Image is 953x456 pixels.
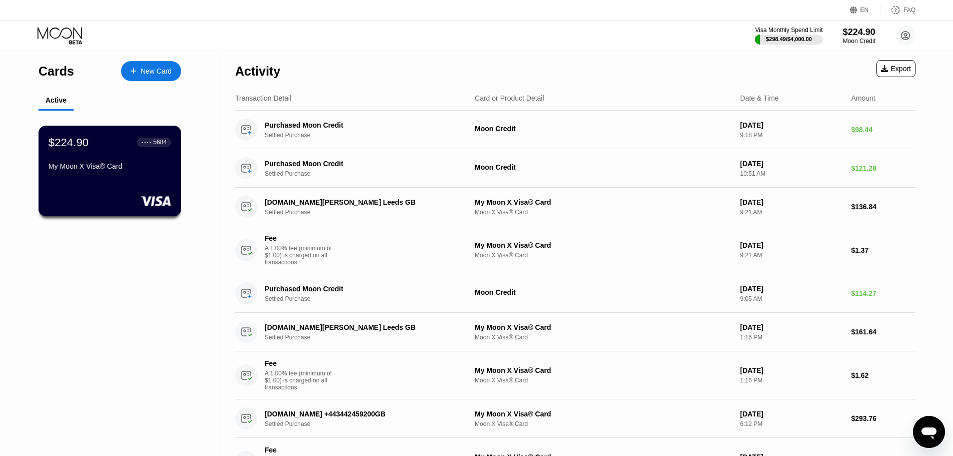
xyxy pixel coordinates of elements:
div: Cards [39,64,74,79]
div: ● ● ● ● [142,141,152,144]
div: $136.84 [851,203,915,211]
div: Fee [265,234,335,242]
div: 9:18 PM [740,132,843,139]
div: Purchased Moon Credit [265,285,459,293]
div: Moon X Visa® Card [475,334,732,341]
div: Visa Monthly Spend Limit$298.49/$4,000.00 [755,27,822,45]
div: [DATE] [740,198,843,206]
div: [DOMAIN_NAME] +443442459200GB [265,410,459,418]
div: Fee [265,446,335,454]
div: [DATE] [740,410,843,418]
div: Settled Purchase [265,334,473,341]
div: My Moon X Visa® Card [475,198,732,206]
iframe: Кнопка запуска окна обмена сообщениями [913,416,945,448]
div: Export [876,60,915,77]
div: Activity [235,64,280,79]
div: New Card [121,61,181,81]
div: Settled Purchase [265,132,473,139]
div: Fee [265,359,335,367]
div: $114.27 [851,289,915,297]
div: Moon X Visa® Card [475,420,732,427]
div: 9:21 AM [740,209,843,216]
div: Moon X Visa® Card [475,252,732,259]
div: My Moon X Visa® Card [475,366,732,374]
div: Purchased Moon CreditSettled PurchaseMoon Credit[DATE]9:05 AM$114.27 [235,274,915,313]
div: Moon Credit [843,38,875,45]
div: EN [850,5,880,15]
div: [DOMAIN_NAME][PERSON_NAME] Leeds GB [265,198,459,206]
div: [DOMAIN_NAME][PERSON_NAME] Leeds GBSettled PurchaseMy Moon X Visa® CardMoon X Visa® Card[DATE]9:2... [235,188,915,226]
div: [DATE] [740,160,843,168]
div: Date & Time [740,94,779,102]
div: [DOMAIN_NAME] +443442459200GBSettled PurchaseMy Moon X Visa® CardMoon X Visa® Card[DATE]6:12 PM$2... [235,399,915,438]
div: Purchased Moon CreditSettled PurchaseMoon Credit[DATE]9:18 PM$98.44 [235,111,915,149]
div: 5684 [153,139,167,146]
div: 6:12 PM [740,420,843,427]
div: Purchased Moon Credit [265,121,459,129]
div: New Card [141,67,172,76]
div: EN [860,7,869,14]
div: [DOMAIN_NAME][PERSON_NAME] Leeds GB [265,323,459,331]
div: Amount [851,94,875,102]
div: $98.44 [851,126,915,134]
div: [DATE] [740,366,843,374]
div: FAQ [903,7,915,14]
div: 1:16 PM [740,334,843,341]
div: Settled Purchase [265,209,473,216]
div: [DATE] [740,323,843,331]
div: A 1.00% fee (minimum of $1.00) is charged on all transactions [265,370,340,391]
div: $224.90 [843,27,875,38]
div: My Moon X Visa® Card [475,323,732,331]
div: Settled Purchase [265,420,473,427]
div: My Moon X Visa® Card [475,241,732,249]
div: Settled Purchase [265,170,473,177]
div: Moon Credit [475,288,732,296]
div: 1:16 PM [740,377,843,384]
div: Purchased Moon Credit [265,160,459,168]
div: Export [881,65,911,73]
div: $1.62 [851,371,915,379]
div: Card or Product Detail [475,94,544,102]
div: Settled Purchase [265,295,473,302]
div: Moon Credit [475,163,732,171]
div: Visa Monthly Spend Limit [755,27,822,34]
div: [DATE] [740,285,843,293]
div: $224.90 [49,136,89,149]
div: $224.90Moon Credit [843,27,875,45]
div: [DOMAIN_NAME][PERSON_NAME] Leeds GBSettled PurchaseMy Moon X Visa® CardMoon X Visa® Card[DATE]1:1... [235,313,915,351]
div: Transaction Detail [235,94,291,102]
div: Moon X Visa® Card [475,209,732,216]
div: Purchased Moon CreditSettled PurchaseMoon Credit[DATE]10:51 AM$121.28 [235,149,915,188]
div: FeeA 1.00% fee (minimum of $1.00) is charged on all transactionsMy Moon X Visa® CardMoon X Visa® ... [235,351,915,399]
div: 10:51 AM [740,170,843,177]
div: Moon X Visa® Card [475,377,732,384]
div: Active [46,96,67,104]
div: My Moon X Visa® Card [49,162,171,170]
div: 9:05 AM [740,295,843,302]
div: $293.76 [851,414,915,422]
div: My Moon X Visa® Card [475,410,732,418]
div: $298.49 / $4,000.00 [766,36,812,42]
div: A 1.00% fee (minimum of $1.00) is charged on all transactions [265,245,340,266]
div: [DATE] [740,121,843,129]
div: FeeA 1.00% fee (minimum of $1.00) is charged on all transactionsMy Moon X Visa® CardMoon X Visa® ... [235,226,915,274]
div: $1.37 [851,246,915,254]
div: [DATE] [740,241,843,249]
div: $121.28 [851,164,915,172]
div: 9:21 AM [740,252,843,259]
div: FAQ [880,5,915,15]
div: $224.90● ● ● ●5684My Moon X Visa® Card [39,126,181,216]
div: Moon Credit [475,125,732,133]
div: $161.64 [851,328,915,336]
